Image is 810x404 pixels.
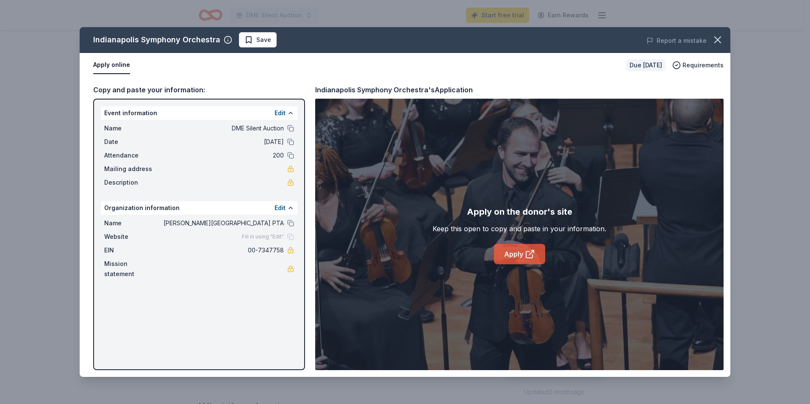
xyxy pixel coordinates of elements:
[275,108,286,118] button: Edit
[93,56,130,74] button: Apply online
[242,233,284,240] span: Fill in using "Edit"
[161,150,284,160] span: 200
[104,123,161,133] span: Name
[104,259,161,279] span: Mission statement
[104,177,161,188] span: Description
[239,32,277,47] button: Save
[104,137,161,147] span: Date
[161,137,284,147] span: [DATE]
[104,218,161,228] span: Name
[646,36,707,46] button: Report a mistake
[104,150,161,160] span: Attendance
[275,203,286,213] button: Edit
[104,245,161,255] span: EIN
[494,244,545,264] a: Apply
[101,201,297,215] div: Organization information
[161,245,284,255] span: 00-7347758
[626,59,666,71] div: Due [DATE]
[104,164,161,174] span: Mailing address
[682,60,724,70] span: Requirements
[93,33,220,47] div: Indianapolis Symphony Orchestra
[315,84,473,95] div: Indianapolis Symphony Orchestra's Application
[467,205,572,219] div: Apply on the donor's site
[104,232,161,242] span: Website
[433,224,606,234] div: Keep this open to copy and paste in your information.
[161,123,284,133] span: DME Silent Auction
[256,35,271,45] span: Save
[93,84,305,95] div: Copy and paste your information:
[672,60,724,70] button: Requirements
[101,106,297,120] div: Event information
[161,218,284,228] span: [PERSON_NAME][GEOGRAPHIC_DATA] PTA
